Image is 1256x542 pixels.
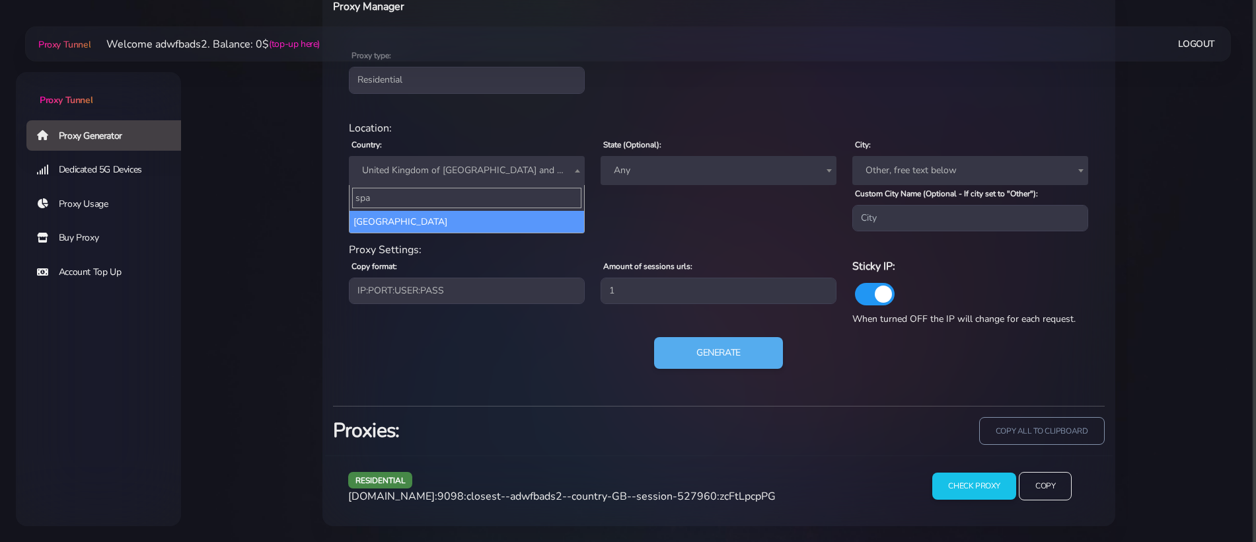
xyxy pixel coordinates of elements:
[36,34,91,55] a: Proxy Tunnel
[601,156,836,185] span: Any
[357,161,577,180] span: United Kingdom of Great Britain and Northern Ireland
[1192,478,1239,525] iframe: Webchat Widget
[26,257,192,288] a: Account Top Up
[654,337,783,369] button: Generate
[852,313,1076,325] span: When turned OFF the IP will change for each request.
[603,139,661,151] label: State (Optional):
[609,161,829,180] span: Any
[341,120,1097,136] div: Location:
[333,417,711,444] h3: Proxies:
[351,260,397,272] label: Copy format:
[26,120,192,151] a: Proxy Generator
[26,155,192,185] a: Dedicated 5G Devices
[1019,472,1072,500] input: Copy
[603,260,692,272] label: Amount of sessions urls:
[1178,32,1215,56] a: Logout
[855,188,1038,200] label: Custom City Name (Optional - If city set to "Other"):
[40,94,92,106] span: Proxy Tunnel
[351,139,382,151] label: Country:
[26,223,192,253] a: Buy Proxy
[852,258,1088,275] h6: Sticky IP:
[91,36,320,52] li: Welcome adwfbads2. Balance: 0$
[349,156,585,185] span: United Kingdom of Great Britain and Northern Ireland
[860,161,1080,180] span: Other, free text below
[350,211,584,233] li: [GEOGRAPHIC_DATA]
[26,189,192,219] a: Proxy Usage
[341,242,1097,258] div: Proxy Settings:
[855,139,871,151] label: City:
[852,205,1088,231] input: City
[348,472,413,488] span: residential
[352,188,581,208] input: Search
[932,473,1016,500] input: Check Proxy
[38,38,91,51] span: Proxy Tunnel
[979,417,1105,445] input: copy all to clipboard
[16,72,181,107] a: Proxy Tunnel
[852,156,1088,185] span: Other, free text below
[348,489,776,504] span: [DOMAIN_NAME]:9098:closest--adwfbads2--country-GB--session-527960:zcFtLpcpPG
[269,37,320,51] a: (top-up here)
